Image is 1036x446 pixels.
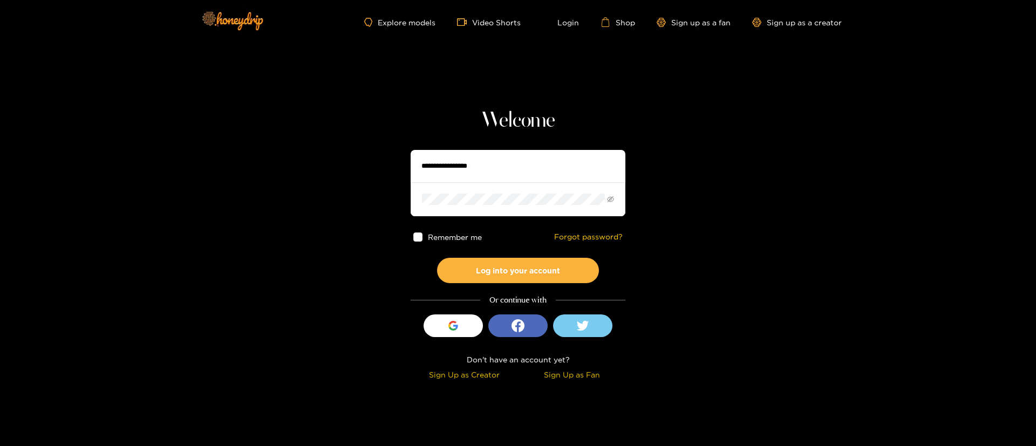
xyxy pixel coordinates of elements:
[411,353,625,366] div: Don't have an account yet?
[657,18,731,27] a: Sign up as a fan
[752,18,842,27] a: Sign up as a creator
[411,294,625,306] div: Or continue with
[542,17,579,27] a: Login
[554,232,623,242] a: Forgot password?
[607,196,614,203] span: eye-invisible
[457,17,472,27] span: video-camera
[428,233,482,241] span: Remember me
[437,258,599,283] button: Log into your account
[413,368,515,381] div: Sign Up as Creator
[521,368,623,381] div: Sign Up as Fan
[411,108,625,134] h1: Welcome
[457,17,521,27] a: Video Shorts
[601,17,635,27] a: Shop
[364,18,435,27] a: Explore models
